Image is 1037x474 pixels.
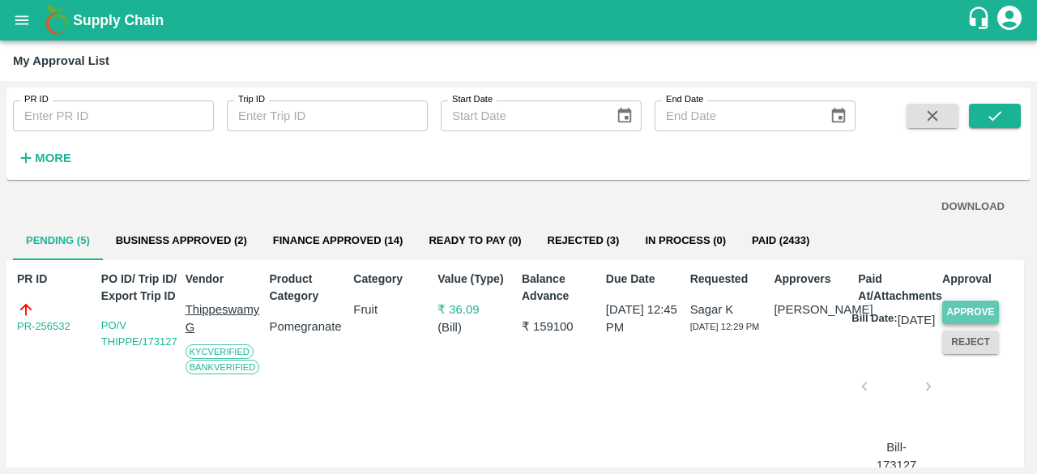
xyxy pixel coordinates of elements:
[186,360,260,374] span: Bank Verified
[437,301,515,318] p: ₹ 36.09
[655,100,817,131] input: End Date
[73,9,967,32] a: Supply Chain
[35,152,71,164] strong: More
[452,93,493,106] label: Start Date
[942,301,999,324] button: Approve
[942,331,999,354] button: Reject
[186,301,263,337] p: Thippeswamy G
[522,271,600,305] p: Balance Advance
[13,50,109,71] div: My Approval List
[353,271,431,288] p: Category
[535,221,633,260] button: Rejected (3)
[227,100,428,131] input: Enter Trip ID
[437,318,515,336] p: ( Bill )
[935,193,1011,221] button: DOWNLOAD
[606,271,684,288] p: Due Date
[13,144,75,172] button: More
[995,3,1024,37] div: account of current user
[103,221,260,260] button: Business Approved (2)
[186,271,263,288] p: Vendor
[260,221,416,260] button: Finance Approved (14)
[967,6,995,35] div: customer-support
[690,271,768,288] p: Requested
[774,301,851,318] p: [PERSON_NAME]
[441,100,603,131] input: Start Date
[942,271,1020,288] p: Approval
[690,322,760,331] span: [DATE] 12:29 PM
[17,318,70,335] a: PR-256532
[437,271,515,288] p: Value (Type)
[851,311,897,329] p: Bill Date:
[416,221,534,260] button: Ready To Pay (0)
[101,271,179,305] p: PO ID/ Trip ID/ Export Trip ID
[898,311,936,329] p: [DATE]
[17,271,95,288] p: PR ID
[41,4,73,36] img: logo
[269,271,347,305] p: Product Category
[13,221,103,260] button: Pending (5)
[353,301,431,318] p: Fruit
[823,100,854,131] button: Choose date
[101,319,177,348] a: PO/V THIPPE/173127
[269,318,347,335] p: Pomegranate
[238,93,265,106] label: Trip ID
[24,93,49,106] label: PR ID
[666,93,703,106] label: End Date
[774,271,851,288] p: Approvers
[3,2,41,39] button: open drawer
[739,221,822,260] button: Paid (2433)
[632,221,739,260] button: In Process (0)
[522,318,600,335] p: ₹ 159100
[609,100,640,131] button: Choose date
[858,271,936,305] p: Paid At/Attachments
[13,100,214,131] input: Enter PR ID
[186,344,254,359] span: KYC Verified
[690,301,768,318] p: Sagar K
[606,301,684,337] p: [DATE] 12:45 PM
[73,12,164,28] b: Supply Chain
